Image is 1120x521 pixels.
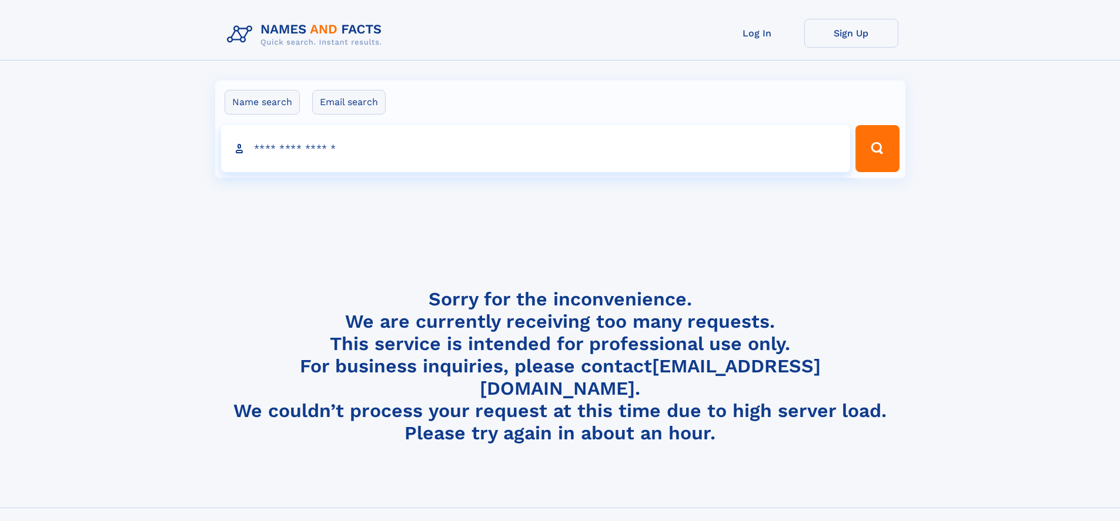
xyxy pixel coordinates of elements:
[222,288,898,445] h4: Sorry for the inconvenience. We are currently receiving too many requests. This service is intend...
[221,125,851,172] input: search input
[312,90,386,115] label: Email search
[225,90,300,115] label: Name search
[804,19,898,48] a: Sign Up
[855,125,899,172] button: Search Button
[480,355,821,399] a: [EMAIL_ADDRESS][DOMAIN_NAME]
[222,19,392,51] img: Logo Names and Facts
[710,19,804,48] a: Log In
